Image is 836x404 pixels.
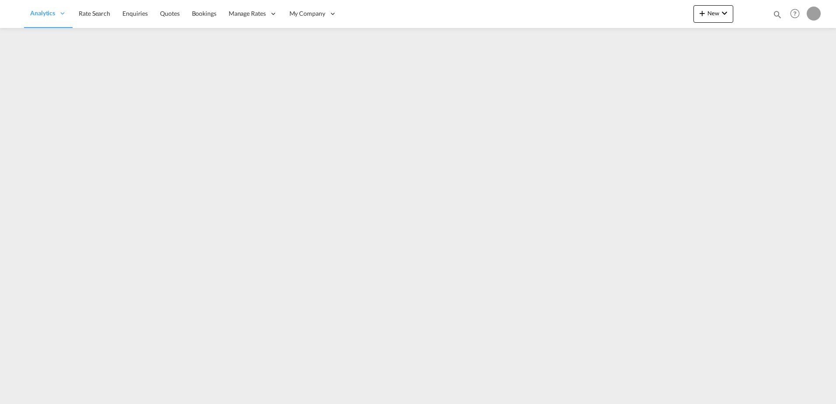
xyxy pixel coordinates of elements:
span: Rate Search [79,10,110,17]
span: Help [787,6,802,21]
span: Quotes [160,10,179,17]
span: My Company [289,9,325,18]
div: Help [787,6,807,22]
md-icon: icon-magnify [773,10,782,19]
span: Manage Rates [229,9,266,18]
md-icon: icon-plus 400-fg [697,8,707,18]
span: New [697,10,730,17]
md-icon: icon-chevron-down [719,8,730,18]
button: icon-plus 400-fgNewicon-chevron-down [693,5,733,23]
span: Bookings [192,10,216,17]
span: Enquiries [122,10,148,17]
span: Analytics [30,9,55,17]
div: icon-magnify [773,10,782,23]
